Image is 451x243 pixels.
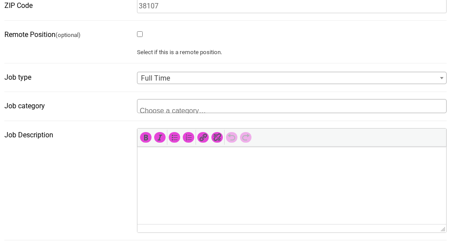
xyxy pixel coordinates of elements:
label: Job Description [4,128,133,142]
label: Job category [4,99,133,113]
small: Select if this is a remote position. [137,49,447,56]
div: Italic (⌘I) [154,132,166,143]
span: Full Time [137,72,446,85]
iframe: Rich Text Area. Press Control-Option-H for help. [137,147,446,224]
div: Insert/edit link (⌘K) [197,132,209,143]
label: Job type [4,70,133,85]
div: Numbered list (⌃⌥O) [182,132,195,143]
label: Remote Position [4,28,133,42]
span: Full Time [137,72,447,84]
textarea: Search [140,106,225,114]
small: (optional) [55,32,81,38]
div: Undo (⌘Z) [225,132,238,143]
div: Bold (⌘B) [140,132,152,143]
div: Bulleted list (⌃⌥U) [168,132,181,143]
div: Remove link (⌃⌥S) [211,132,223,143]
div: Redo (⌘Y) [240,132,252,143]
